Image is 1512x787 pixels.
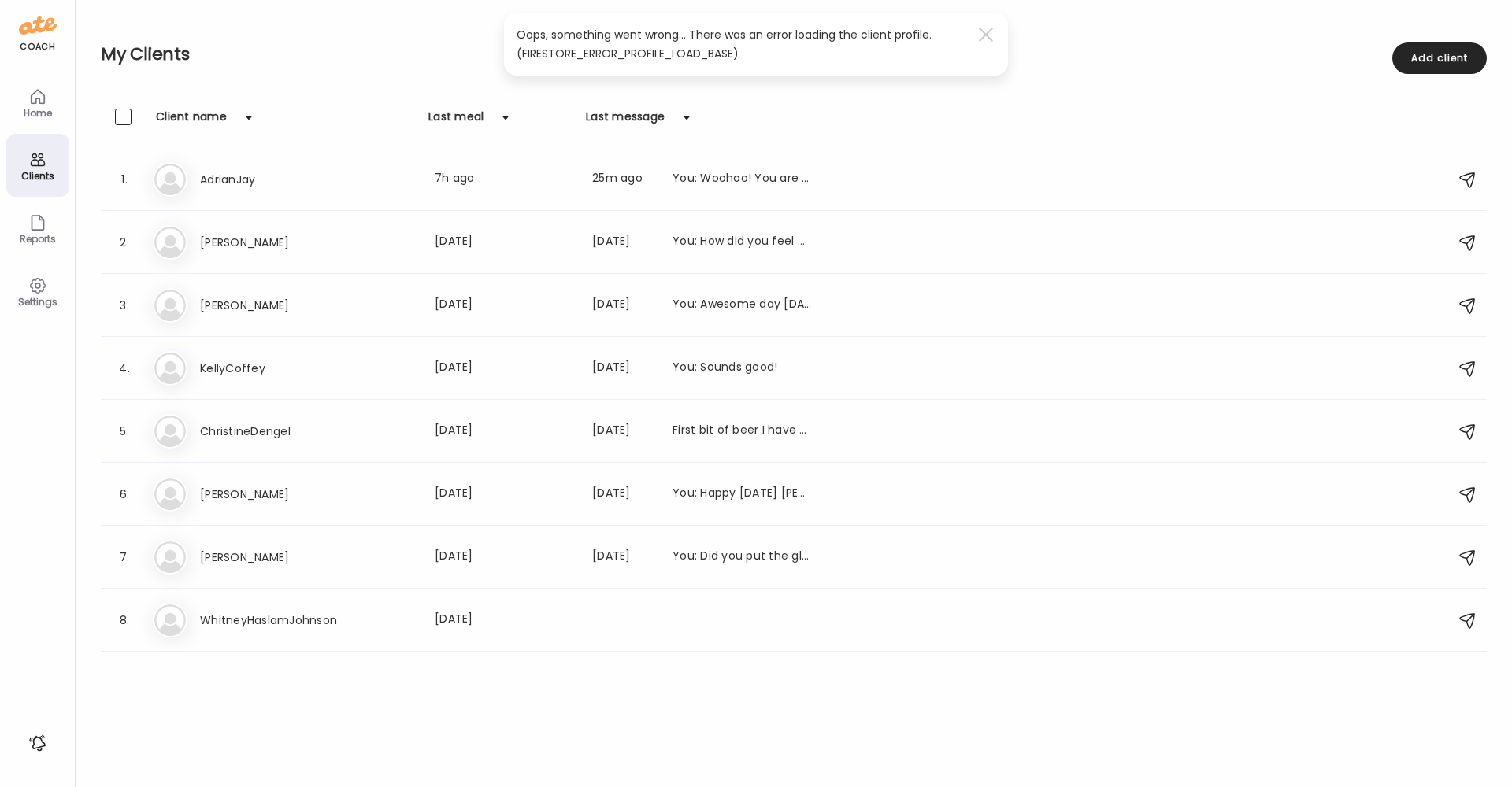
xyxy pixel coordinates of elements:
div: 7h ago [435,170,573,189]
div: 5. [115,422,134,441]
h3: KellyCoffey [200,359,339,378]
div: [DATE] [592,296,654,315]
div: Home [9,108,66,118]
div: You: Did you put the glucose monitor on? [673,548,811,567]
h2: My Clients [101,42,1487,66]
div: [DATE] [592,359,654,378]
div: First bit of beer I have had in a very long time but the ginger was intriguing and actually was j... [673,422,811,441]
div: 2. [115,233,134,252]
div: You: Happy [DATE] [PERSON_NAME]. I hope you had a great week! Do you have any weekend events or d... [673,485,811,504]
div: 6. [115,485,134,504]
h3: [PERSON_NAME] [200,296,339,315]
div: 4. [115,359,134,378]
h3: AdrianJay [200,170,339,189]
div: [DATE] [435,611,573,630]
div: [DATE] [435,485,573,504]
h3: ChristineDengel [200,422,339,441]
div: Last meal [428,109,484,134]
div: [DATE] [435,233,573,252]
div: You: Woohoo! You are back! I was starting to wonder about you!!!! [673,170,811,189]
div: [DATE] [592,233,654,252]
div: coach [20,40,55,54]
h3: [PERSON_NAME] [200,233,339,252]
div: [DATE] [592,485,654,504]
div: [DATE] [435,359,573,378]
div: [DATE] [435,548,573,567]
div: Reports [9,234,66,244]
div: Settings [9,297,66,307]
img: ate [19,13,57,38]
h3: [PERSON_NAME] [200,548,339,567]
div: 25m ago [592,170,654,189]
div: 7. [115,548,134,567]
h3: [PERSON_NAME] [200,485,339,504]
div: Clients [9,171,66,181]
div: Client name [156,109,227,134]
div: Oops, something went wrong... There was an error loading the client profile. (FIRESTORE_ERROR_PRO... [517,25,970,63]
div: 3. [115,296,134,315]
div: [DATE] [592,548,654,567]
div: You: Sounds good! [673,359,811,378]
div: [DATE] [592,422,654,441]
div: You: Awesome day [DATE]! Let's do it again! [673,296,811,315]
div: [DATE] [435,422,573,441]
div: Add client [1392,42,1487,74]
div: You: How did you feel after this raw spinach in terms of gas/bloating? [673,233,811,252]
div: [DATE] [435,296,573,315]
div: 8. [115,611,134,630]
div: 1. [115,170,134,189]
div: Last message [586,109,665,134]
h3: WhitneyHaslamJohnson [200,611,339,630]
